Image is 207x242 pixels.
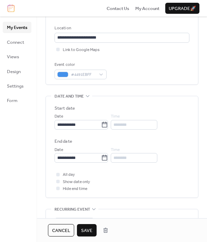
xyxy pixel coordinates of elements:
span: Form [7,97,18,104]
span: Show date only [63,179,90,185]
span: Upgrade 🚀 [169,5,196,12]
span: Time [111,113,120,120]
span: Recurring event [55,206,90,213]
span: My Events [7,24,27,31]
span: Settings [7,83,23,90]
div: Location [55,25,188,32]
a: Connect [3,37,31,48]
span: Link to Google Maps [63,47,100,53]
span: #4491EBFF [71,71,96,78]
a: Form [3,95,31,106]
a: Contact Us [107,5,129,12]
div: End date [55,138,72,145]
button: Upgrade🚀 [165,3,199,14]
button: Save [77,224,97,236]
button: Cancel [48,224,74,236]
span: Hide end time [63,185,87,192]
div: Event color [55,61,105,68]
div: Start date [55,105,75,112]
span: Date [55,113,63,120]
span: Save [81,227,92,234]
a: My Events [3,22,31,33]
span: Date and time [55,93,84,100]
span: Date [55,147,63,153]
span: Connect [7,39,24,46]
span: Time [111,147,120,153]
span: Cancel [52,227,70,234]
span: Views [7,53,19,60]
a: Design [3,66,31,77]
span: All day [63,171,75,178]
a: Views [3,51,31,62]
span: Design [7,68,21,75]
img: logo [8,4,14,12]
a: My Account [135,5,159,12]
a: Settings [3,80,31,91]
